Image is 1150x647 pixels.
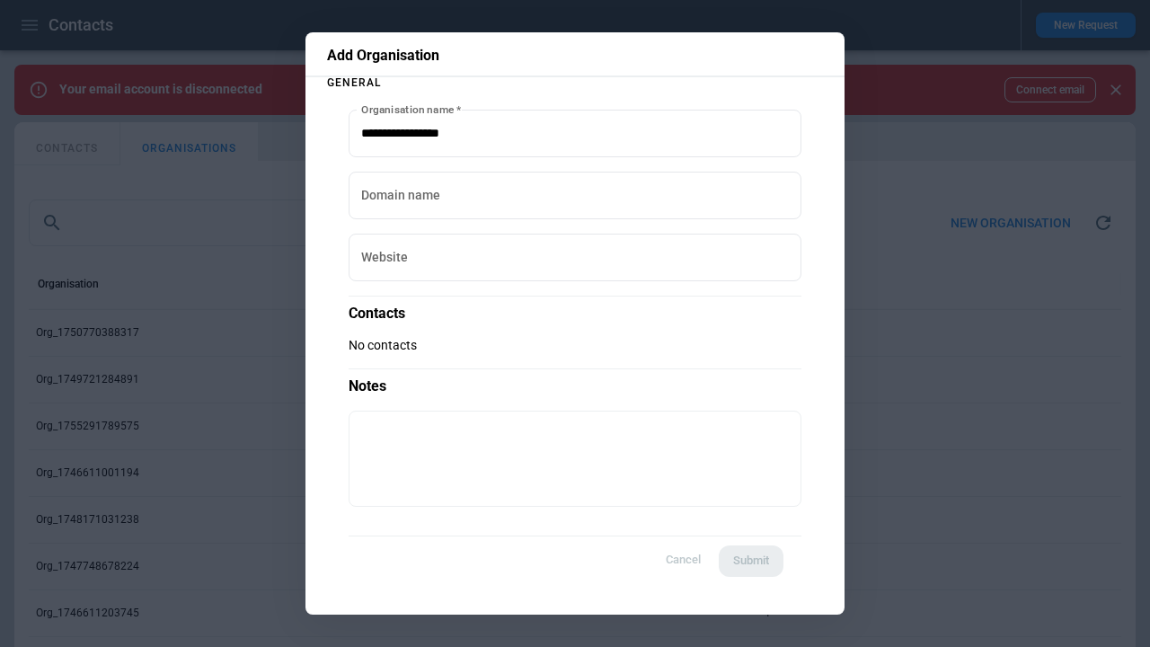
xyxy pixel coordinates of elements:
[349,296,801,323] p: Contacts
[327,47,823,65] p: Add Organisation
[349,338,801,353] p: No contacts
[349,368,801,396] p: Notes
[361,102,461,117] label: Organisation name
[327,77,823,88] p: General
